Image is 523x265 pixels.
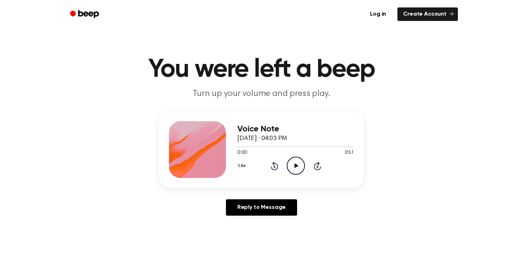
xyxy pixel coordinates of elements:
[226,199,297,216] a: Reply to Message
[237,124,354,134] h3: Voice Note
[125,88,398,100] p: Turn up your volume and press play.
[397,7,458,21] a: Create Account
[65,7,105,21] a: Beep
[79,57,444,82] h1: You were left a beep
[237,135,287,142] span: [DATE] · 04:03 PM
[237,160,248,172] button: 1.0x
[363,6,393,22] a: Log in
[237,149,247,157] span: 0:00
[345,149,354,157] span: 0:51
